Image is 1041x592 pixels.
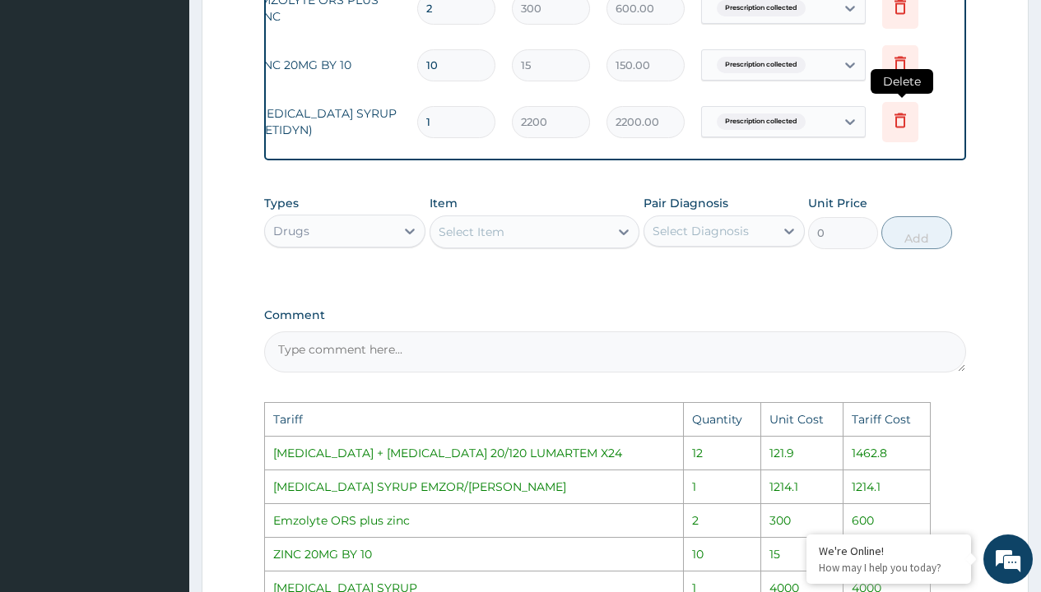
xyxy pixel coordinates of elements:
[8,407,314,465] textarea: Type your message and hit 'Enter'
[244,97,409,146] td: [MEDICAL_DATA] SYRUP (CETIDYN)
[761,436,843,469] td: 121.9
[86,92,277,113] div: Chat with us now
[653,223,749,239] div: Select Diagnosis
[430,195,458,211] label: Item
[273,223,309,239] div: Drugs
[871,69,933,94] span: Delete
[684,469,761,503] td: 1
[843,469,930,503] td: 1214.1
[881,216,951,249] button: Add
[843,436,930,469] td: 1462.8
[761,402,843,436] td: Unit Cost
[684,503,761,537] td: 2
[684,436,761,469] td: 12
[30,82,67,123] img: d_794563401_company_1708531726252_794563401
[684,537,761,571] td: 10
[717,57,806,73] span: Prescription collected
[264,197,299,210] label: Types
[819,543,959,558] div: We're Online!
[95,186,227,352] span: We're online!
[761,503,843,537] td: 300
[270,8,309,48] div: Minimize live chat window
[717,113,806,130] span: Prescription collected
[843,503,930,537] td: 600
[265,537,684,571] td: ZINC 20MG BY 10
[265,503,684,537] td: Emzolyte ORS plus zinc
[761,469,843,503] td: 1214.1
[265,436,684,469] td: [MEDICAL_DATA] + [MEDICAL_DATA] 20/120 LUMARTEM X24
[439,224,504,240] div: Select Item
[644,195,728,211] label: Pair Diagnosis
[265,469,684,503] td: [MEDICAL_DATA] SYRUP EMZOR/[PERSON_NAME]
[244,49,409,81] td: ZINC 20MG BY 10
[264,308,966,322] label: Comment
[808,195,867,211] label: Unit Price
[265,402,684,436] td: Tariff
[761,537,843,571] td: 15
[843,402,930,436] td: Tariff Cost
[819,561,959,575] p: How may I help you today?
[684,402,761,436] td: Quantity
